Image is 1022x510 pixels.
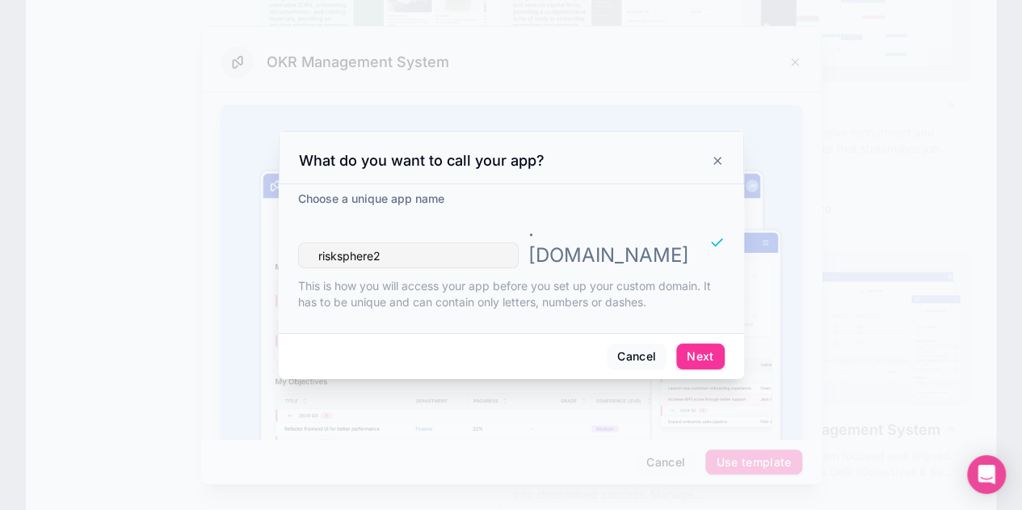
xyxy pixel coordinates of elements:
button: Cancel [607,344,667,369]
p: This is how you will access your app before you set up your custom domain. It has to be unique an... [298,278,725,310]
button: Next [676,344,724,369]
h3: What do you want to call your app? [299,151,545,171]
p: . [DOMAIN_NAME] [528,217,689,268]
label: Choose a unique app name [298,191,444,207]
div: Open Intercom Messenger [967,455,1006,494]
